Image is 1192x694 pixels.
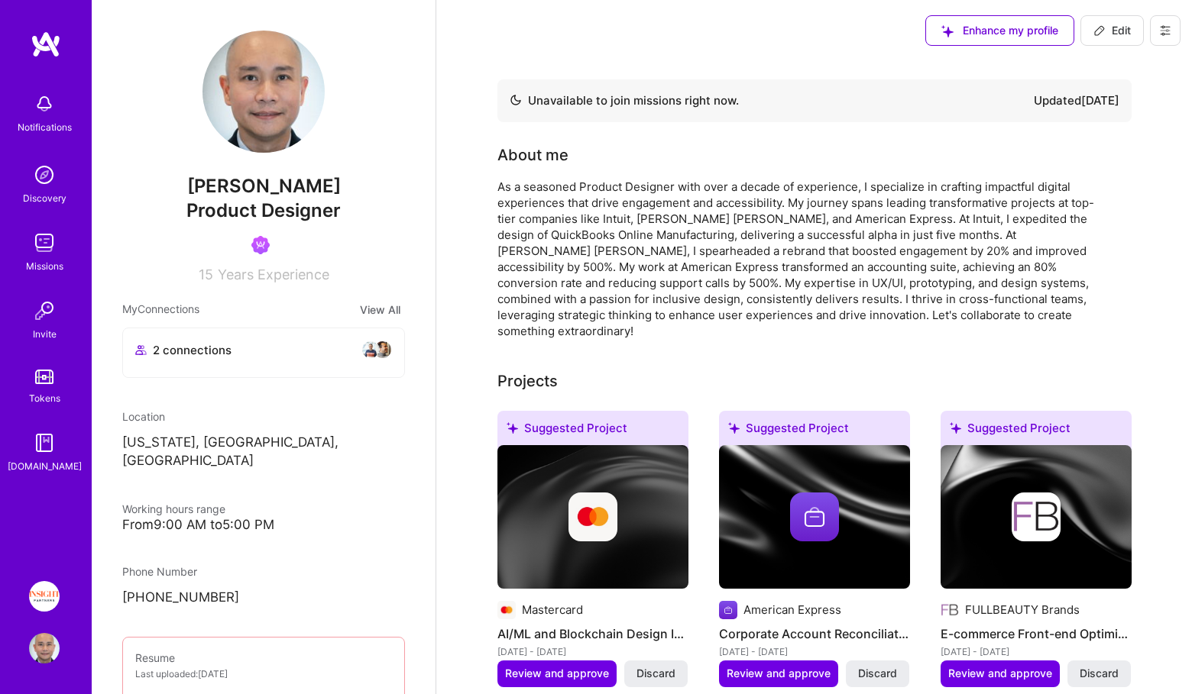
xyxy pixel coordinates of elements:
button: Discard [624,660,688,686]
div: Last uploaded: [DATE] [135,666,392,682]
div: Location [122,408,405,424]
img: tokens [35,370,53,384]
i: icon SuggestedTeams [941,25,954,37]
span: Years Experience [218,266,329,282]
p: [US_STATE], [GEOGRAPHIC_DATA], [GEOGRAPHIC_DATA] [122,434,405,470]
img: Invite [29,295,60,326]
div: Projects [497,370,558,392]
button: Edit [1080,15,1144,46]
span: 15 [199,266,213,282]
span: [PERSON_NAME] [122,175,405,198]
div: Invite [33,326,57,342]
span: Discard [858,666,897,681]
div: Suggested Project [941,411,1132,451]
div: Discovery [23,190,66,206]
img: Company logo [941,601,959,619]
div: Suggested Project [719,411,910,451]
i: icon SuggestedTeams [728,422,740,434]
span: Resume [135,651,175,664]
i: icon SuggestedTeams [950,422,961,434]
img: cover [497,445,688,589]
a: Insight Partners: Data & AI - Sourcing [25,581,63,612]
div: Missions [26,258,63,274]
span: Phone Number [122,565,197,578]
img: avatar [374,341,392,359]
div: From 9:00 AM to 5:00 PM [122,517,405,533]
span: Review and approve [948,666,1052,681]
img: Company logo [568,492,617,541]
div: Mastercard [522,602,583,618]
button: Discard [1067,660,1131,686]
i: icon Collaborator [135,344,147,356]
img: Company logo [1012,492,1061,541]
img: Company logo [790,492,839,541]
span: Discard [1080,666,1119,681]
span: My Connections [122,301,199,318]
div: Tokens [29,390,60,406]
div: About me [497,144,568,166]
img: Availability [510,94,522,106]
img: cover [941,445,1132,589]
img: User Avatar [202,31,325,153]
div: Updated [DATE] [1034,92,1119,110]
button: Review and approve [941,660,1060,686]
h4: AI/ML and Blockchain Design Initiatives [497,624,688,644]
span: Edit [1093,23,1131,38]
div: [DATE] - [DATE] [497,644,688,660]
div: Suggested Project [497,411,688,451]
img: cover [719,445,910,589]
div: Notifications [18,119,72,135]
img: avatar [361,341,380,359]
img: Company logo [719,601,737,619]
h4: Corporate Account Reconciliation UX Transformation [719,624,910,644]
div: American Express [743,602,841,618]
span: Product Designer [186,199,341,221]
button: Discard [846,660,909,686]
span: Enhance my profile [941,23,1058,38]
p: [PHONE_NUMBER] [122,589,405,607]
img: bell [29,89,60,119]
img: teamwork [29,228,60,258]
span: Discard [636,666,675,681]
div: FULLBEAUTY Brands [965,602,1080,618]
button: Review and approve [719,660,838,686]
button: View All [355,301,405,318]
h4: E-commerce Front-end Optimization [941,624,1132,644]
div: As a seasoned Product Designer with over a decade of experience, I specialize in crafting impactf... [497,179,1109,339]
img: Been on Mission [251,236,270,254]
a: User Avatar [25,633,63,663]
img: Insight Partners: Data & AI - Sourcing [29,581,60,612]
div: [DATE] - [DATE] [719,644,910,660]
img: User Avatar [29,633,60,663]
button: Review and approve [497,660,617,686]
i: icon SuggestedTeams [507,422,518,434]
img: discovery [29,160,60,190]
img: guide book [29,428,60,458]
img: logo [31,31,61,58]
span: Review and approve [505,666,609,681]
div: [DATE] - [DATE] [941,644,1132,660]
span: Review and approve [727,666,831,681]
span: Working hours range [122,502,225,515]
img: Company logo [497,601,516,619]
button: 2 connectionsavataravatar [122,328,405,378]
button: Enhance my profile [925,15,1074,46]
span: 2 connections [153,342,232,358]
div: Unavailable to join missions right now. [510,92,739,110]
div: [DOMAIN_NAME] [8,458,82,474]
